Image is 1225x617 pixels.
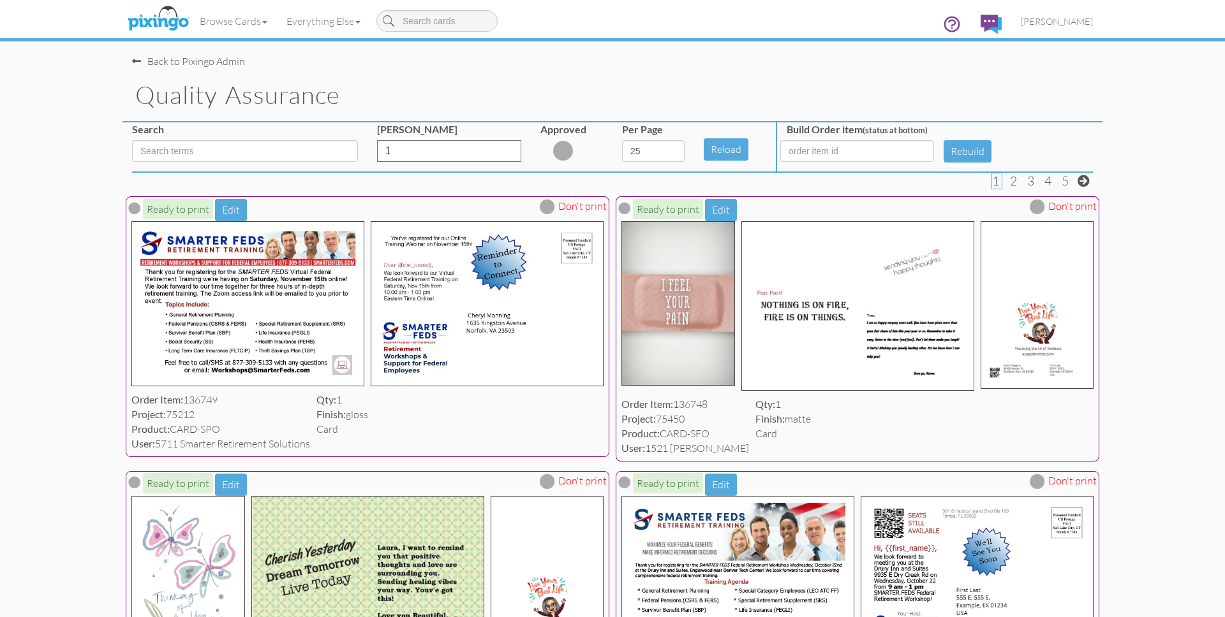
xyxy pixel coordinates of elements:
img: comments.svg [981,15,1002,34]
strong: Product: [621,427,660,439]
a: Everything Else [277,5,370,37]
strong: User: [621,442,645,454]
strong: Finish: [755,412,785,425]
div: 1 [316,393,368,407]
span: Ready to print [633,473,703,493]
h1: Quality Assurance [135,82,1102,108]
input: Search cards [376,10,498,32]
strong: Order Item: [131,393,183,405]
img: 136219-2-1758981582125-5edac369ec434ccb-qa.jpg [371,221,604,386]
strong: Project: [131,408,166,420]
div: 136749 [131,393,310,407]
span: 5 [1062,173,1069,189]
img: 136748-2-1760392209184-5a7a0caa4b2d2323-qa.jpg [741,221,974,391]
span: Don't print [558,199,607,214]
strong: Finish: [316,408,346,420]
nav-back: Pixingo Admin [132,41,1093,69]
div: CARD-SPO [131,422,310,437]
strong: Order Item: [621,398,673,410]
strong: Product: [131,423,170,435]
label: [PERSON_NAME] [377,122,457,137]
span: Ready to print [633,199,703,219]
label: Search [132,122,164,137]
a: Browse Cards [190,5,277,37]
label: Per Page [622,122,663,137]
button: Rebuild [944,140,991,163]
button: Edit [215,199,247,221]
button: Reload [704,138,748,161]
span: Don't print [1048,199,1097,214]
div: 75450 [621,412,749,426]
span: Ready to print [143,199,213,219]
span: Don't print [558,474,607,488]
span: Don't print [1048,474,1097,488]
div: Card [316,422,368,437]
div: 136748 [621,397,749,412]
strong: Project: [621,412,656,425]
span: [PERSON_NAME] [1021,16,1093,27]
span: 4 [1044,173,1051,189]
div: CARD-SFO [621,426,749,441]
div: Back to Pixingo Admin [132,54,245,69]
span: 1 [992,173,999,189]
label: Approved [540,122,586,137]
div: matte [755,412,811,426]
img: 136748-3-1760392209184-5a7a0caa4b2d2323-qa.jpg [981,221,1094,389]
span: 2 [1010,173,1017,189]
div: 1521 [PERSON_NAME] [621,441,749,456]
img: 136219-1-1758981582125-5edac369ec434ccb-qa.jpg [131,221,364,386]
img: 136748-1-1760392209184-5a7a0caa4b2d2323-qa.jpg [621,221,735,385]
button: Edit [215,474,247,496]
div: 1 [755,397,811,412]
span: (status at bottom) [863,125,928,135]
div: Card [755,426,811,441]
button: Edit [705,474,737,496]
div: 75212 [131,407,310,422]
label: Build Order item [787,122,928,137]
strong: Qty: [316,393,336,405]
div: 5711 Smarter Retirement Solutions [131,437,310,451]
strong: User: [131,437,155,449]
span: 3 [1027,173,1034,189]
input: Search terms [132,140,358,162]
img: pixingo logo [124,3,192,35]
span: Ready to print [143,473,213,493]
a: [PERSON_NAME] [1011,5,1102,38]
input: order item id [780,140,934,162]
button: Edit [705,199,737,221]
strong: Qty: [755,398,775,410]
div: gloss [316,407,368,422]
